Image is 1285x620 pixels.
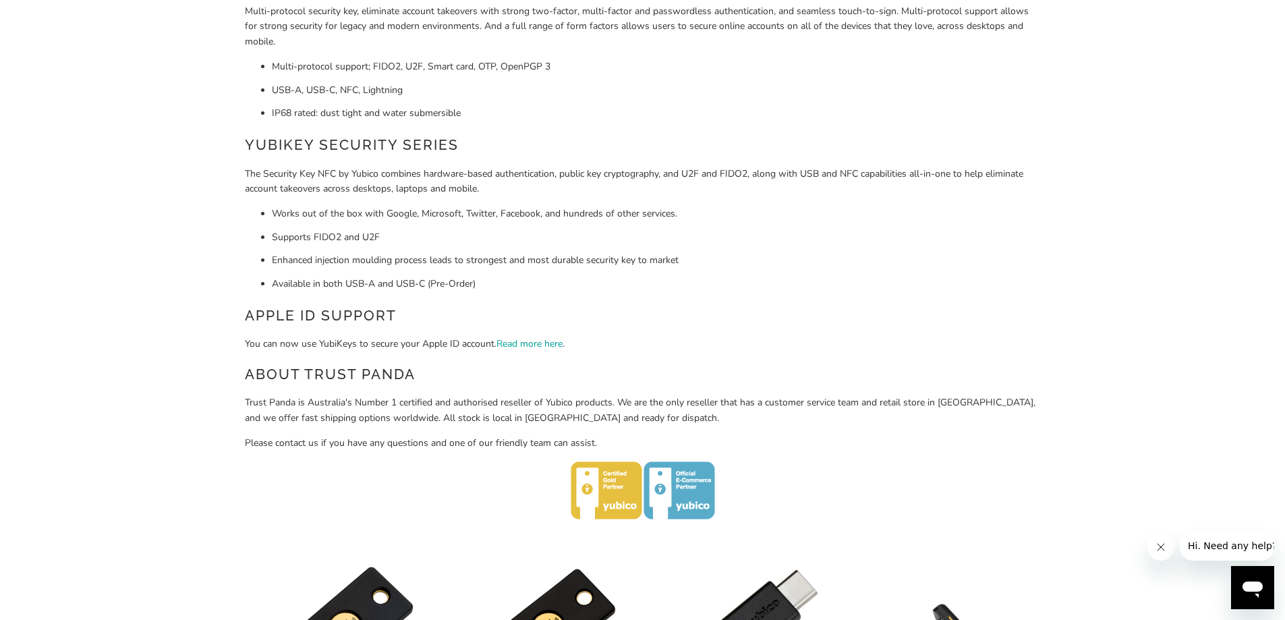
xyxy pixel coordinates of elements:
p: The Security Key NFC by Yubico combines hardware-based authentication, public key cryptography, a... [245,167,1041,197]
h2: About Trust Panda [245,364,1041,385]
li: Enhanced injection moulding process leads to strongest and most durable security key to market [272,253,1041,268]
li: Multi-protocol support; FIDO2, U2F, Smart card, OTP, OpenPGP 3 [272,59,1041,74]
li: IP68 rated: dust tight and water submersible [272,106,1041,121]
a: Read more here [496,337,563,350]
li: Available in both USB-A and USB-C (Pre-Order) [272,277,1041,291]
iframe: Button to launch messaging window [1231,566,1274,609]
iframe: Close message [1147,534,1174,561]
p: Trust Panda is Australia's Number 1 certified and authorised reseller of Yubico products. We are ... [245,395,1041,426]
li: Works out of the box with Google, Microsoft, Twitter, Facebook, and hundreds of other services. [272,206,1041,221]
iframe: Message from company [1180,531,1274,561]
span: Hi. Need any help? [8,9,97,20]
p: Multi-protocol security key, eliminate account takeovers with strong two-factor, multi-factor and... [245,4,1041,49]
li: Supports FIDO2 and U2F [272,230,1041,245]
h2: Apple ID Support [245,305,1041,327]
h2: YubiKey Security Series [245,134,1041,156]
p: Please contact us if you have any questions and one of our friendly team can assist. [245,436,1041,451]
p: You can now use YubiKeys to secure your Apple ID account. . [245,337,1041,351]
li: USB-A, USB-C, NFC, Lightning [272,83,1041,98]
